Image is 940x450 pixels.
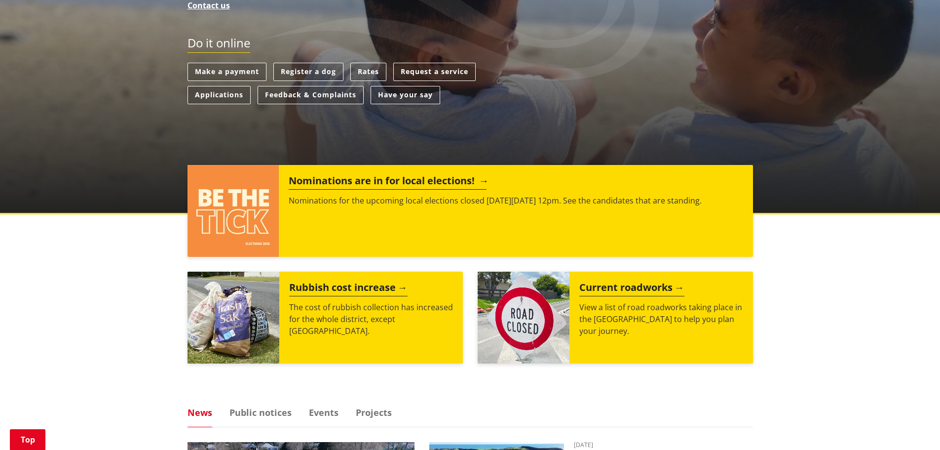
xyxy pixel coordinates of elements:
p: View a list of road roadworks taking place in the [GEOGRAPHIC_DATA] to help you plan your journey. [579,301,743,337]
h2: Do it online [188,36,250,53]
h2: Rubbish cost increase [289,282,408,296]
a: Public notices [229,408,292,417]
p: Nominations for the upcoming local elections closed [DATE][DATE] 12pm. See the candidates that ar... [289,195,743,206]
iframe: Messenger Launcher [895,409,930,444]
a: Top [10,429,45,450]
a: Register a dog [273,63,343,81]
a: Make a payment [188,63,266,81]
a: Current roadworks View a list of road roadworks taking place in the [GEOGRAPHIC_DATA] to help you... [478,272,753,364]
a: Have your say [371,86,440,104]
time: [DATE] [574,442,753,448]
a: News [188,408,212,417]
a: Projects [356,408,392,417]
a: Feedback & Complaints [258,86,364,104]
p: The cost of rubbish collection has increased for the whole district, except [GEOGRAPHIC_DATA]. [289,301,453,337]
a: Rates [350,63,386,81]
h2: Current roadworks [579,282,684,296]
h2: Nominations are in for local elections! [289,175,487,190]
img: Rubbish bags with sticker [188,272,279,364]
img: ELECTIONS 2025 (15) [188,165,279,257]
a: Events [309,408,338,417]
a: Rubbish bags with sticker Rubbish cost increase The cost of rubbish collection has increased for ... [188,272,463,364]
a: Applications [188,86,251,104]
a: Nominations are in for local elections! Nominations for the upcoming local elections closed [DATE... [188,165,753,257]
img: Road closed sign [478,272,569,364]
a: Request a service [393,63,476,81]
